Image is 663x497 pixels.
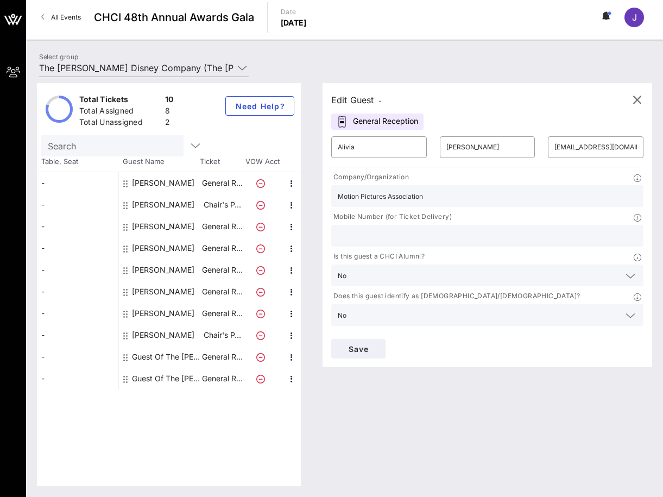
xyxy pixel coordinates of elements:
a: All Events [35,9,87,26]
div: - [37,281,118,303]
div: General Reception [331,114,424,130]
div: Susan Fox [132,324,194,346]
div: Jaqueline Serrano [132,194,194,216]
div: J [624,8,644,27]
p: Company/Organization [331,172,409,183]
div: 8 [165,105,174,119]
div: Total Assigned [79,105,161,119]
span: Table, Seat [37,156,118,167]
input: Email* [554,139,637,156]
p: [DATE] [281,17,307,28]
div: Guest Of The Walt Disney Company [132,368,200,389]
div: No [338,272,346,280]
p: General R… [200,303,244,324]
div: - [37,324,118,346]
p: General R… [200,259,244,281]
p: General R… [200,216,244,237]
div: Edit Guest [331,92,382,108]
div: No [331,304,643,326]
div: Alivia Roberts [132,172,194,194]
p: Chair's P… [200,194,244,216]
div: - [37,259,118,281]
div: Total Tickets [79,94,161,108]
span: J [632,12,637,23]
p: Does this guest identify as [DEMOGRAPHIC_DATA]/[DEMOGRAPHIC_DATA]? [331,291,580,302]
button: Need Help? [225,96,294,116]
div: - [37,237,118,259]
button: Save [331,339,386,358]
p: General R… [200,172,244,194]
span: All Events [51,13,81,21]
p: General R… [200,281,244,303]
p: Mobile Number (for Ticket Delivery) [331,211,452,223]
p: Chair's P… [200,324,244,346]
div: 10 [165,94,174,108]
span: Need Help? [235,102,285,111]
span: Save [340,344,377,354]
div: - [37,172,118,194]
input: First Name* [338,139,420,156]
div: - [37,303,118,324]
span: VOW Acct [243,156,281,167]
span: Guest Name [118,156,200,167]
div: No [338,312,346,319]
span: Ticket [200,156,243,167]
span: CHCI 48th Annual Awards Gala [94,9,254,26]
p: Dietary Restrictions [331,330,399,342]
label: Select group [39,53,78,61]
div: - [37,194,118,216]
div: Jose Gonzalez [132,237,194,259]
p: General R… [200,346,244,368]
div: Guest Of The Walt Disney Company [132,346,200,368]
div: 2 [165,117,174,130]
div: - [37,346,118,368]
p: General R… [200,237,244,259]
p: General R… [200,368,244,389]
div: Neri Martinez [132,303,194,324]
input: Last Name* [446,139,529,156]
div: Karen Greenfield [132,259,194,281]
p: Is this guest a CHCI Alumni? [331,251,425,262]
span: - [378,97,382,105]
div: Maria Kirby [132,281,194,303]
div: - [37,368,118,389]
div: No [331,265,643,286]
div: Jessica Moore [132,216,194,237]
p: Date [281,7,307,17]
div: - [37,216,118,237]
div: Total Unassigned [79,117,161,130]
